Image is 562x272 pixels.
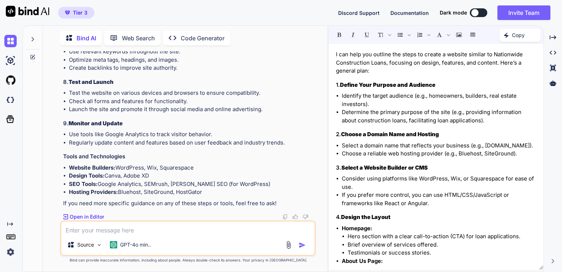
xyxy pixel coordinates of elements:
img: ai-studio [4,54,17,67]
p: Open in Editor [70,213,104,220]
p: Bind AI [77,34,96,42]
span: Discord Support [338,10,380,16]
p: I can help you outline the steps to create a website similar to Nationwide Construction Loans, fo... [336,50,537,75]
p: Bind can provide inaccurate information, including about people. Always double-check its answers.... [60,257,316,263]
p: Copy [512,32,525,39]
li: Use tools like Google Analytics to track visitor behavior. [69,130,314,139]
p: Web Search [122,34,155,42]
span: Font family [433,29,452,41]
strong: About Us Page: [342,257,383,264]
li: Identify the target audience (e.g., homeowners, builders, real estate investors). [342,92,537,108]
img: chat [4,35,17,47]
button: Invite Team [497,5,550,20]
p: Source [77,241,94,248]
strong: Homepage: [342,225,372,232]
h3: 8. [63,78,314,86]
span: Insert Image [452,29,465,41]
span: Insert Unordered List [394,29,413,41]
h3: 4. [336,213,537,222]
img: dislike [303,214,308,220]
li: Select a domain name that reflects your business (e.g., [DOMAIN_NAME]). [342,142,537,150]
li: Bluehost, SiteGround, HostGator [69,188,314,196]
span: Insert table [466,29,479,41]
img: icon [299,241,306,249]
strong: Test and Launch [69,78,114,85]
img: settings [4,246,17,258]
h3: 2. [336,130,537,139]
strong: Design the Layout [341,214,390,220]
img: Bind AI [6,6,49,17]
li: If you prefer more control, you can use HTML/CSS/JavaScript or frameworks like React or Angular. [342,191,537,207]
p: GPT-4o min.. [120,241,151,248]
button: premiumTier 3 [58,7,94,19]
li: Test the website on various devices and browsers to ensure compatibility. [69,89,314,97]
span: Dark mode [440,9,467,16]
p: Code Generator [181,34,225,42]
strong: Define Your Purpose and Audience [340,81,435,88]
strong: Design Tools: [69,172,104,179]
li: Optimize meta tags, headings, and images. [69,56,314,64]
li: Regularly update content and features based on user feedback and industry trends. [69,139,314,147]
li: Launch the site and promote it through social media and online advertising. [69,105,314,114]
img: Pick Models [96,242,102,248]
span: Bold [333,29,346,41]
li: Google Analytics, SEMrush, [PERSON_NAME] SEO (for WordPress) [69,180,314,188]
li: Testimonials or success stories. [348,249,537,257]
strong: Website Builders: [69,164,115,171]
li: Use relevant keywords throughout the site. [69,48,314,56]
img: premium [65,11,70,15]
li: Determine the primary purpose of the site (e.g., providing information about construction loans, ... [342,108,537,125]
span: Underline [360,29,373,41]
li: Brief overview of services offered. [348,241,537,249]
button: Discord Support [338,9,380,17]
li: Canva, Adobe XD [69,172,314,180]
li: WordPress, Wix, Squarespace [69,164,314,172]
li: Consider using platforms like WordPress, Wix, or Squarespace for ease of use. [342,175,537,191]
img: darkCloudIdeIcon [4,94,17,106]
p: If you need more specific guidance on any of these steps or tools, feel free to ask! [63,199,314,208]
span: Insert Ordered List [413,29,432,41]
img: githubLight [4,74,17,86]
h3: 9. [63,119,314,128]
h3: 1. [336,81,537,89]
strong: Choose a Domain Name and Hosting [341,131,439,138]
h3: 3. [336,164,537,172]
img: copy [282,214,288,220]
strong: Hosting Providers: [69,188,118,195]
li: Create backlinks to improve site authority. [69,64,314,72]
strong: Select a Website Builder or CMS [341,164,428,171]
button: Documentation [390,9,429,17]
strong: Monitor and Update [69,120,123,127]
strong: SEO Tools: [69,180,98,187]
li: Check all forms and features for functionality. [69,97,314,106]
h3: Tools and Technologies [63,153,314,161]
span: Tier 3 [73,9,87,16]
span: Italic [346,29,360,41]
span: Font size [374,29,393,41]
img: like [292,214,298,220]
li: Choose a reliable web hosting provider (e.g., Bluehost, SiteGround). [342,150,537,158]
li: Hero section with a clear call-to-action (CTA) for loan applications. [348,232,537,241]
img: attachment [284,241,293,249]
img: GPT-4o mini [110,241,117,248]
span: Documentation [390,10,429,16]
